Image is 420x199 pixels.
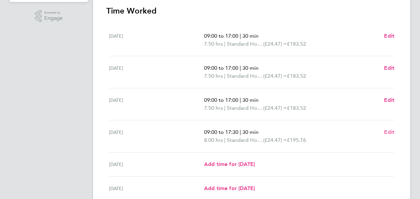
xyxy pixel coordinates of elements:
span: Add time for [DATE] [204,185,255,191]
span: Standard Hourly [227,40,263,48]
span: 7.50 hrs [204,41,223,47]
a: Edit [384,128,394,136]
span: (£24.47) = [263,73,287,79]
span: £183.52 [287,73,306,79]
div: [DATE] [109,96,204,112]
span: | [240,97,241,103]
span: (£24.47) = [263,105,287,111]
span: £183.52 [287,41,306,47]
span: Edit [384,97,394,103]
span: £195.76 [287,137,306,143]
span: Powered by [44,10,63,16]
span: 30 min [242,33,259,39]
span: | [240,65,241,71]
span: | [224,73,226,79]
h3: Time Worked [106,6,397,16]
span: Standard Hourly [227,104,263,112]
a: Edit [384,32,394,40]
span: 09:00 to 17:30 [204,129,238,135]
span: Standard Hourly [227,136,263,144]
a: Add time for [DATE] [204,160,255,168]
div: [DATE] [109,64,204,80]
span: 09:00 to 17:00 [204,65,238,71]
span: 09:00 to 17:00 [204,97,238,103]
span: 30 min [242,129,259,135]
span: (£24.47) = [263,41,287,47]
span: Edit [384,129,394,135]
span: | [224,41,226,47]
div: [DATE] [109,128,204,144]
a: Powered byEngage [35,10,63,22]
span: Edit [384,65,394,71]
span: Engage [44,16,63,21]
span: 8.00 hrs [204,137,223,143]
span: (£24.47) = [263,137,287,143]
a: Edit [384,96,394,104]
span: 7.50 hrs [204,105,223,111]
span: Standard Hourly [227,72,263,80]
a: Edit [384,64,394,72]
div: [DATE] [109,32,204,48]
span: | [224,137,226,143]
span: | [240,33,241,39]
span: £183.52 [287,105,306,111]
div: [DATE] [109,184,204,192]
span: | [224,105,226,111]
span: 09:00 to 17:00 [204,33,238,39]
span: 30 min [242,97,259,103]
span: 7.50 hrs [204,73,223,79]
span: | [240,129,241,135]
div: [DATE] [109,160,204,168]
span: Add time for [DATE] [204,161,255,167]
span: Edit [384,33,394,39]
span: 30 min [242,65,259,71]
a: Add time for [DATE] [204,184,255,192]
